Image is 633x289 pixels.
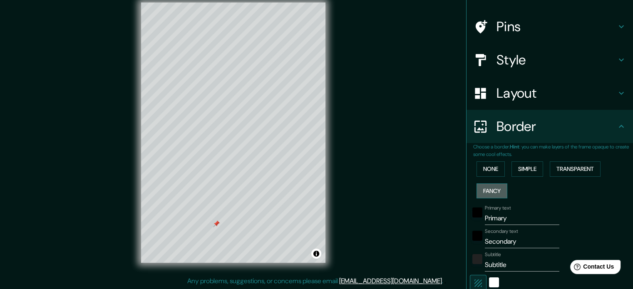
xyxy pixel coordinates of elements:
[489,277,499,287] button: white
[477,183,507,199] button: Fancy
[550,161,601,177] button: Transparent
[485,228,518,235] label: Secondary text
[311,249,321,259] button: Toggle attribution
[467,10,633,43] div: Pins
[467,43,633,77] div: Style
[467,110,633,143] div: Border
[339,277,442,285] a: [EMAIL_ADDRESS][DOMAIN_NAME]
[496,118,616,135] h4: Border
[496,18,616,35] h4: Pins
[472,207,482,217] button: black
[559,257,624,280] iframe: Help widget launcher
[511,161,543,177] button: Simple
[444,276,446,286] div: .
[510,143,519,150] b: Hint
[443,276,444,286] div: .
[467,77,633,110] div: Layout
[187,276,443,286] p: Any problems, suggestions, or concerns please email .
[472,254,482,264] button: color-222222
[496,85,616,101] h4: Layout
[472,231,482,241] button: black
[485,251,501,258] label: Subtitle
[485,205,511,212] label: Primary text
[496,52,616,68] h4: Style
[473,143,633,158] p: Choose a border. : you can make layers of the frame opaque to create some cool effects.
[477,161,505,177] button: None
